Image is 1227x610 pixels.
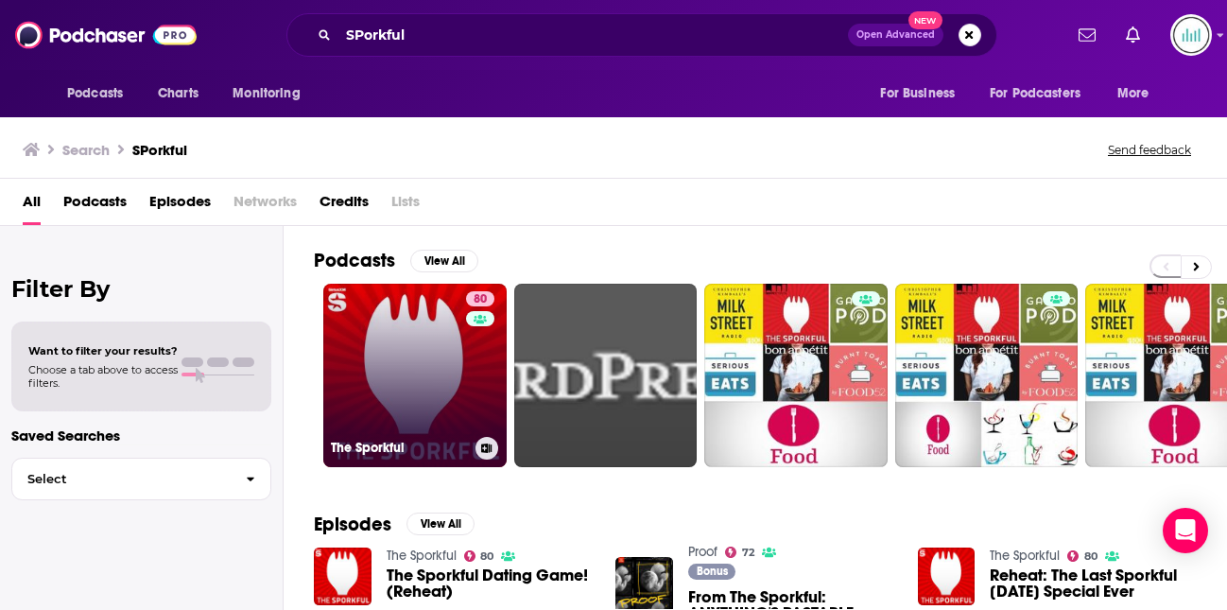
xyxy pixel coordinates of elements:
[314,249,395,272] h2: Podcasts
[233,186,297,225] span: Networks
[880,80,955,107] span: For Business
[908,11,942,29] span: New
[410,250,478,272] button: View All
[464,550,494,562] a: 80
[11,458,271,500] button: Select
[11,427,271,444] p: Saved Searches
[54,76,147,112] button: open menu
[63,186,127,225] a: Podcasts
[406,513,475,535] button: View All
[15,17,197,53] img: Podchaser - Follow, Share and Rate Podcasts
[688,544,717,560] a: Proof
[848,24,943,46] button: Open AdvancedNew
[1104,76,1173,112] button: open menu
[1118,19,1148,51] a: Show notifications dropdown
[314,513,391,536] h2: Episodes
[314,548,372,605] img: The Sporkful Dating Game! (Reheat)
[132,141,187,159] h3: SPorkful
[466,291,494,306] a: 80
[387,548,457,564] a: The Sporkful
[1084,552,1097,561] span: 80
[314,249,478,272] a: PodcastsView All
[12,473,231,485] span: Select
[1102,142,1197,158] button: Send feedback
[1067,550,1097,562] a: 80
[1170,14,1212,56] button: Show profile menu
[725,547,754,558] a: 72
[474,290,487,309] span: 80
[867,76,978,112] button: open menu
[314,513,475,536] a: EpisodesView All
[918,548,976,605] img: Reheat: The Last Sporkful Thanksgiving Special Ever
[28,344,178,357] span: Want to filter your results?
[233,80,300,107] span: Monitoring
[286,13,997,57] div: Search podcasts, credits, & more...
[1170,14,1212,56] span: Logged in as podglomerate
[391,186,420,225] span: Lists
[331,440,468,456] h3: The Sporkful
[1170,14,1212,56] img: User Profile
[67,80,123,107] span: Podcasts
[387,567,594,600] a: The Sporkful Dating Game! (Reheat)
[990,80,1080,107] span: For Podcasters
[146,76,210,112] a: Charts
[28,363,178,390] span: Choose a tab above to access filters.
[219,76,324,112] button: open menu
[990,567,1197,600] a: Reheat: The Last Sporkful Thanksgiving Special Ever
[990,548,1060,564] a: The Sporkful
[11,275,271,303] h2: Filter By
[158,80,199,107] span: Charts
[856,30,935,40] span: Open Advanced
[62,141,110,159] h3: Search
[480,552,493,561] span: 80
[742,549,754,557] span: 72
[323,284,507,467] a: 80The Sporkful
[320,186,369,225] a: Credits
[23,186,41,225] a: All
[1071,19,1103,51] a: Show notifications dropdown
[149,186,211,225] a: Episodes
[977,76,1108,112] button: open menu
[1163,508,1208,553] div: Open Intercom Messenger
[697,566,728,577] span: Bonus
[990,567,1197,600] span: Reheat: The Last Sporkful [DATE] Special Ever
[338,20,848,50] input: Search podcasts, credits, & more...
[1117,80,1149,107] span: More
